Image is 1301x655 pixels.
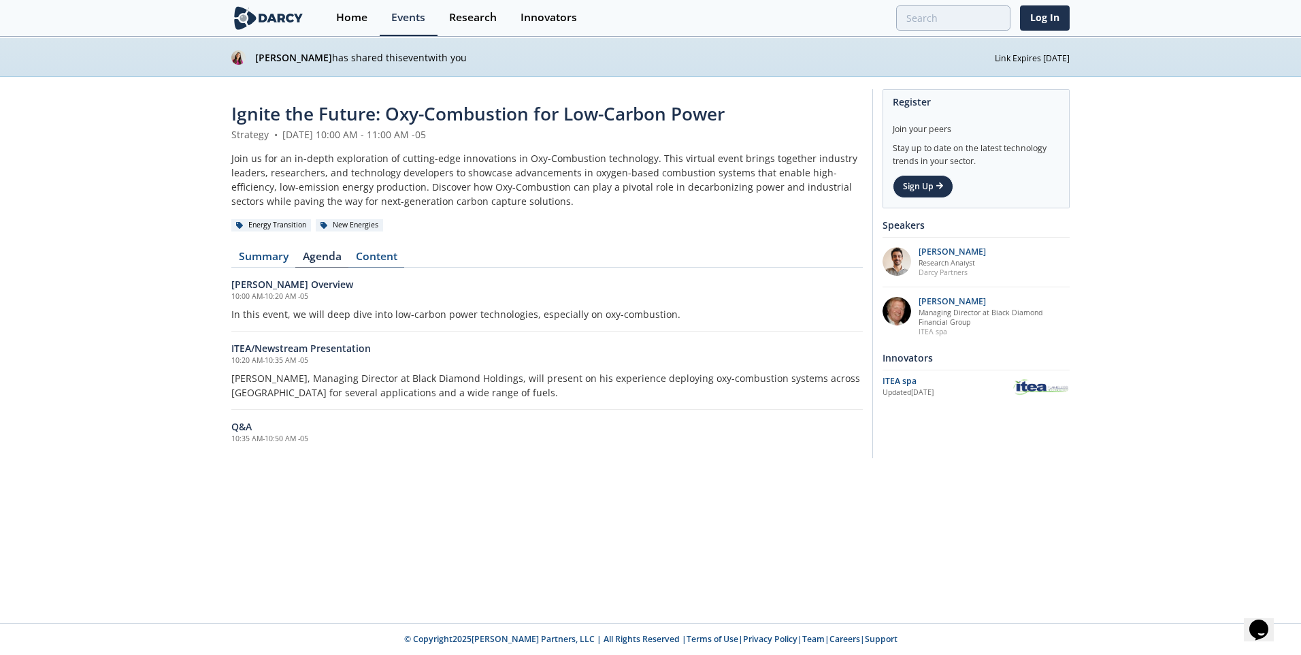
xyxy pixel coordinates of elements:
[995,50,1070,65] div: Link Expires [DATE]
[829,633,860,645] a: Careers
[919,268,986,277] p: Darcy Partners
[231,251,295,268] a: Summary
[271,128,280,141] span: •
[883,375,1012,387] div: ITEA spa
[231,277,863,291] h6: [PERSON_NAME] Overview
[231,101,725,126] span: Ignite the Future: Oxy-Combustion for Low-Carbon Power
[231,127,863,142] div: Strategy [DATE] 10:00 AM - 11:00 AM -05
[147,633,1154,645] p: © Copyright 2025 [PERSON_NAME] Partners, LLC | All Rights Reserved | | | | |
[391,12,425,23] div: Events
[896,5,1010,31] input: Advanced Search
[893,135,1059,167] div: Stay up to date on the latest technology trends in your sector.
[231,371,863,400] p: [PERSON_NAME], Managing Director at Black Diamond Holdings, will present on his experience deploy...
[1012,377,1070,397] img: ITEA spa
[687,633,738,645] a: Terms of Use
[893,114,1059,135] div: Join your peers
[231,307,863,321] p: In this event, we will deep dive into low-carbon power technologies, especially on oxy-combustion.
[893,175,953,198] a: Sign Up
[883,375,1070,399] a: ITEA spa Updated[DATE] ITEA spa
[883,387,1012,398] div: Updated [DATE]
[231,355,863,366] h5: 10:20 AM - 10:35 AM -05
[231,219,311,231] div: Energy Transition
[231,419,863,434] h6: Q&A
[865,633,897,645] a: Support
[348,251,404,268] a: Content
[919,297,1063,306] p: [PERSON_NAME]
[231,151,863,208] div: Join us for an in-depth exploration of cutting-edge innovations in Oxy-Combustion technology. Thi...
[883,297,911,325] img: 5c882eca-8b14-43be-9dc2-518e113e9a37
[743,633,797,645] a: Privacy Policy
[521,12,577,23] div: Innovators
[893,90,1059,114] div: Register
[231,50,246,65] img: PjDKf9DvQFCexQEOckkA
[316,219,383,231] div: New Energies
[231,291,863,302] h5: 10:00 AM - 10:20 AM -05
[883,346,1070,370] div: Innovators
[919,247,986,257] p: [PERSON_NAME]
[883,213,1070,237] div: Speakers
[336,12,367,23] div: Home
[295,251,348,268] a: Agenda
[802,633,825,645] a: Team
[255,51,332,64] strong: [PERSON_NAME]
[919,327,1063,336] p: ITEA spa
[919,258,986,268] p: Research Analyst
[449,12,497,23] div: Research
[1020,5,1070,31] a: Log In
[883,247,911,276] img: e78dc165-e339-43be-b819-6f39ce58aec6
[255,50,995,65] p: has shared this event with you
[231,434,863,445] h5: 10:35 AM - 10:50 AM -05
[231,6,306,30] img: logo-wide.svg
[919,308,1063,327] p: Managing Director at Black Diamond Financial Group
[1244,601,1287,641] iframe: chat widget
[231,341,863,355] h6: ITEA/Newstream Presentation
